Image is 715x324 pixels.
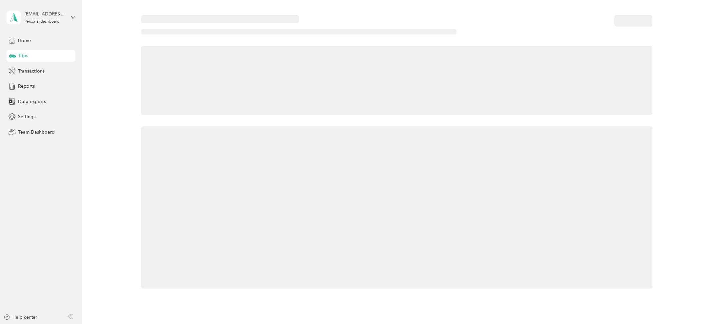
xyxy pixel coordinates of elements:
span: Home [18,37,31,44]
div: Personal dashboard [25,20,60,24]
button: Help center [4,314,37,321]
span: Data exports [18,98,46,105]
iframe: Everlance-gr Chat Button Frame [678,287,715,324]
span: Settings [18,113,35,120]
span: Trips [18,52,28,59]
span: Team Dashboard [18,129,55,136]
span: Transactions [18,68,45,75]
span: Reports [18,83,35,90]
div: [EMAIL_ADDRESS][DOMAIN_NAME] [25,11,66,17]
